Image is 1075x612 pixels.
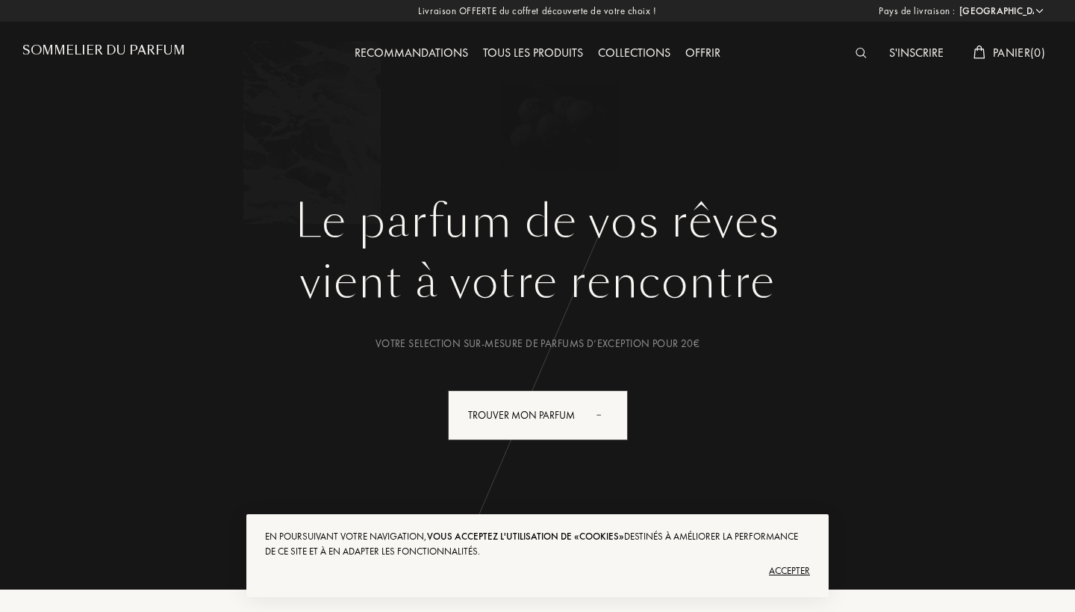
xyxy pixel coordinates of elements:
[34,195,1041,249] h1: Le parfum de vos rêves
[427,530,624,543] span: vous acceptez l'utilisation de «cookies»
[678,45,728,60] a: Offrir
[591,44,678,63] div: Collections
[476,45,591,60] a: Tous les produits
[22,43,185,57] h1: Sommelier du Parfum
[882,45,951,60] a: S'inscrire
[347,44,476,63] div: Recommandations
[265,559,810,583] div: Accepter
[591,399,621,429] div: animation
[476,44,591,63] div: Tous les produits
[678,44,728,63] div: Offrir
[265,529,810,559] div: En poursuivant votre navigation, destinés à améliorer la performance de ce site et à en adapter l...
[993,45,1045,60] span: Panier ( 0 )
[882,44,951,63] div: S'inscrire
[437,390,639,440] a: Trouver mon parfumanimation
[591,45,678,60] a: Collections
[34,249,1041,316] div: vient à votre rencontre
[347,45,476,60] a: Recommandations
[973,46,985,59] img: cart_white.svg
[856,48,867,58] img: search_icn_white.svg
[879,4,956,19] span: Pays de livraison :
[34,336,1041,352] div: Votre selection sur-mesure de parfums d’exception pour 20€
[22,43,185,63] a: Sommelier du Parfum
[448,390,628,440] div: Trouver mon parfum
